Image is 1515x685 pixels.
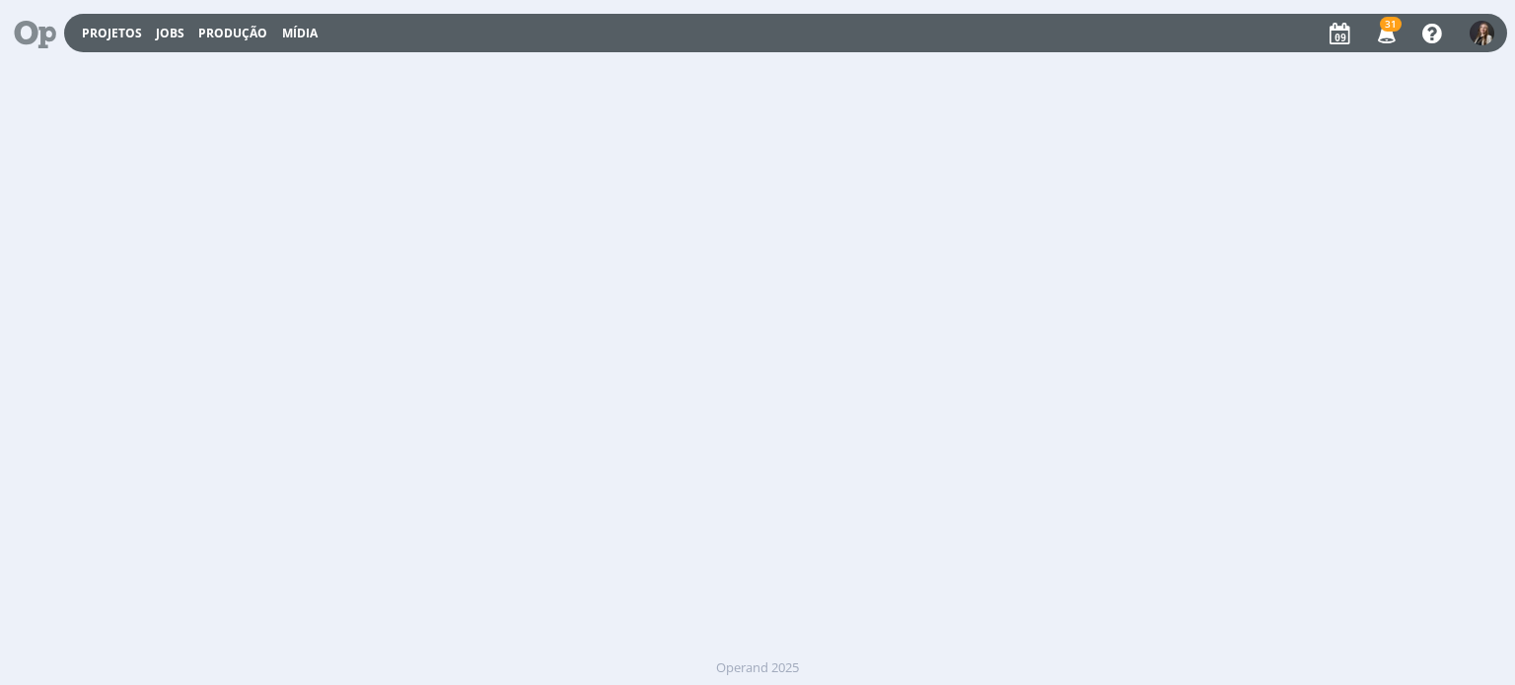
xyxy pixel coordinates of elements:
[82,25,142,41] a: Projetos
[198,25,267,41] a: Produção
[76,26,148,41] button: Projetos
[1365,16,1406,51] button: 31
[1470,21,1494,45] img: L
[156,25,184,41] a: Jobs
[150,26,190,41] button: Jobs
[282,25,318,41] a: Mídia
[192,26,273,41] button: Produção
[1380,17,1402,32] span: 31
[1469,16,1495,50] button: L
[276,26,324,41] button: Mídia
